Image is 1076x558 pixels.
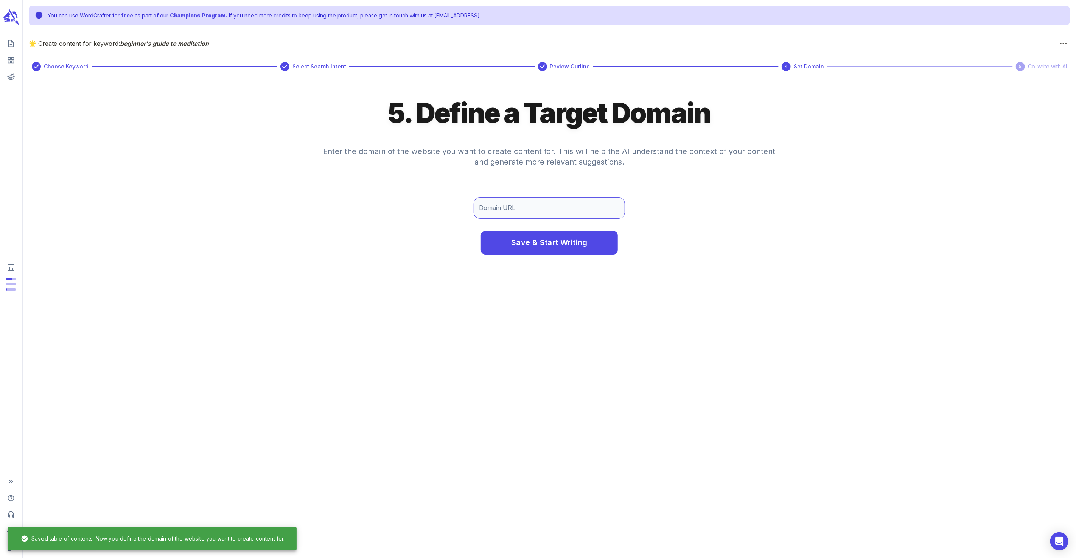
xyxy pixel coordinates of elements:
[292,62,346,71] span: Select Search Intent
[121,12,133,19] span: free
[785,64,788,69] text: 4
[3,53,19,67] span: View your content dashboard
[3,260,19,275] span: View Subscription & Usage
[1028,62,1067,71] span: Co-write with AI
[170,12,227,19] span: Champions Program.
[3,70,19,84] span: View your Reddit Intelligence add-on dashboard
[3,541,19,555] span: Logout
[1019,64,1022,69] text: 5
[322,137,776,185] h4: Enter the domain of the website you want to create content for. This will help the AI understand ...
[3,37,19,50] span: Create new content
[1050,532,1068,550] div: Open Intercom Messenger
[3,508,19,522] span: Contact Support
[388,95,711,131] h1: 5. Define a Target Domain
[6,278,16,280] span: Posts: 13 of 20 monthly posts used
[6,283,16,285] span: Output Tokens: 1,168 of 213,333 monthly tokens used. These limits are based on the last model you...
[3,475,19,488] span: Expand Sidebar
[3,491,19,505] span: Help Center
[511,236,588,249] span: Save & Start Writing
[550,62,590,71] span: Review Outline
[3,525,19,538] span: Adjust your account settings
[794,62,824,71] span: Set Domain
[481,231,618,255] button: Save & Start Writing
[15,529,291,548] div: Saved table of contents. Now you define the domain of the website you want to create content for.
[120,40,209,47] span: beginner's guide to meditation
[48,8,480,23] div: You can use WordCrafter for as part of our If you need more credits to keep using the product, pl...
[29,39,1057,48] p: 🌟 Create content for keyword:
[44,62,89,71] span: Choose Keyword
[6,288,16,291] span: Input Tokens: 83,822 of 1,066,667 monthly tokens used. These limits are based on the last model y...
